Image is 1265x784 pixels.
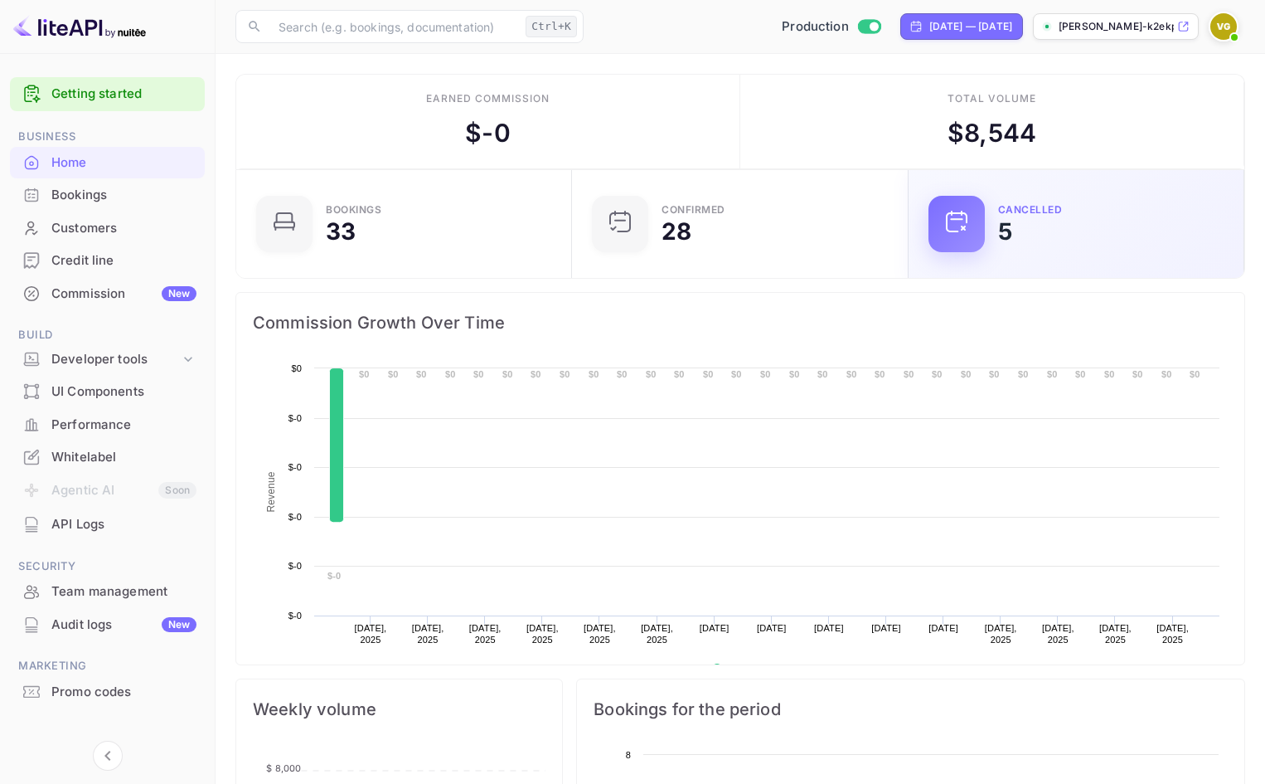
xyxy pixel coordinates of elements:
[948,114,1036,152] div: $ 8,544
[13,13,146,40] img: LiteAPI logo
[1042,623,1074,645] text: [DATE], 2025
[526,16,577,37] div: Ctrl+K
[10,509,205,541] div: API Logs
[998,220,1012,243] div: 5
[288,561,302,571] text: $-0
[388,369,399,379] text: $0
[989,369,1000,379] text: $0
[288,462,302,472] text: $-0
[617,369,628,379] text: $0
[51,683,196,702] div: Promo codes
[10,326,205,344] span: Build
[10,245,205,275] a: Credit line
[288,611,302,621] text: $-0
[846,369,857,379] text: $0
[326,220,356,243] div: 33
[51,416,196,435] div: Performance
[51,616,196,635] div: Audit logs
[646,369,657,379] text: $0
[1190,369,1200,379] text: $0
[703,369,714,379] text: $0
[662,205,725,215] div: Confirmed
[531,369,541,379] text: $0
[1059,19,1174,34] p: [PERSON_NAME]-k2ekp.nuit...
[51,85,196,104] a: Getting started
[51,448,196,467] div: Whitelabel
[10,77,205,111] div: Getting started
[291,363,302,373] text: $0
[10,558,205,576] span: Security
[51,350,180,369] div: Developer tools
[948,91,1036,106] div: Total volume
[782,17,849,37] span: Production
[904,369,914,379] text: $0
[814,623,844,633] text: [DATE]
[465,114,510,152] div: $ -0
[775,17,887,37] div: Switch to Sandbox mode
[961,369,972,379] text: $0
[326,205,381,215] div: Bookings
[10,179,205,210] a: Bookings
[594,696,1228,723] span: Bookings for the period
[728,664,770,675] text: Revenue
[10,576,205,606] a: Team management
[789,369,800,379] text: $0
[265,471,277,512] text: Revenue
[10,409,205,440] a: Performance
[269,10,519,43] input: Search (e.g. bookings, documentation)
[662,220,691,243] div: 28
[51,153,196,173] div: Home
[10,609,205,640] a: Audit logsNew
[51,382,196,402] div: UI Components
[10,441,205,472] a: Whitelabel
[10,147,205,179] div: Home
[10,609,205,641] div: Audit logsNew
[1099,623,1132,645] text: [DATE], 2025
[10,509,205,539] a: API Logs
[760,369,771,379] text: $0
[10,345,205,374] div: Developer tools
[416,369,427,379] text: $0
[928,623,958,633] text: [DATE]
[10,676,205,707] a: Promo codes
[10,179,205,212] div: Bookings
[253,309,1228,336] span: Commission Growth Over Time
[10,441,205,474] div: Whitelabel
[469,623,502,645] text: [DATE], 2025
[10,576,205,608] div: Team management
[985,623,1017,645] text: [DATE], 2025
[253,696,545,723] span: Weekly volume
[10,376,205,408] div: UI Components
[1104,369,1115,379] text: $0
[502,369,513,379] text: $0
[266,762,301,774] tspan: $ 8,000
[929,19,1012,34] div: [DATE] — [DATE]
[93,741,123,771] button: Collapse navigation
[10,376,205,407] a: UI Components
[51,251,196,270] div: Credit line
[288,413,302,423] text: $-0
[998,205,1063,215] div: CANCELLED
[10,278,205,309] a: CommissionNew
[560,369,570,379] text: $0
[641,623,673,645] text: [DATE], 2025
[51,515,196,534] div: API Logs
[674,369,685,379] text: $0
[10,245,205,277] div: Credit line
[426,91,549,106] div: Earned commission
[626,750,631,760] text: 8
[10,212,205,245] div: Customers
[757,623,787,633] text: [DATE]
[589,369,599,379] text: $0
[1132,369,1143,379] text: $0
[10,409,205,441] div: Performance
[584,623,616,645] text: [DATE], 2025
[51,285,196,304] div: Commission
[526,623,559,645] text: [DATE], 2025
[1161,369,1172,379] text: $0
[412,623,444,645] text: [DATE], 2025
[445,369,456,379] text: $0
[51,582,196,601] div: Team management
[1018,369,1029,379] text: $0
[700,623,729,633] text: [DATE]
